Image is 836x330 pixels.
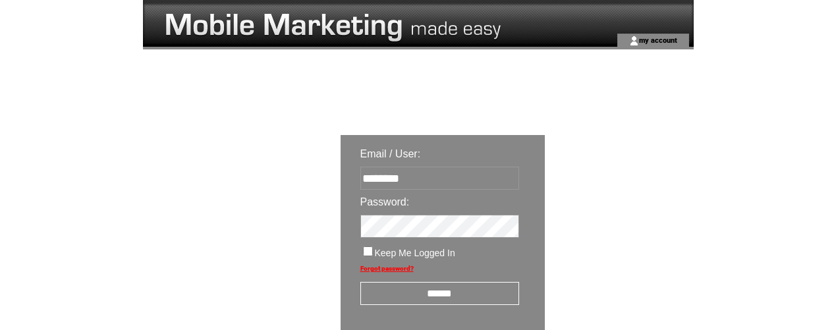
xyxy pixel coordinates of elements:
span: Keep Me Logged In [375,248,455,258]
a: my account [639,36,677,44]
a: Forgot password? [360,265,414,272]
img: account_icon.gif [629,36,639,46]
span: Email / User: [360,148,421,159]
span: Password: [360,196,410,207]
